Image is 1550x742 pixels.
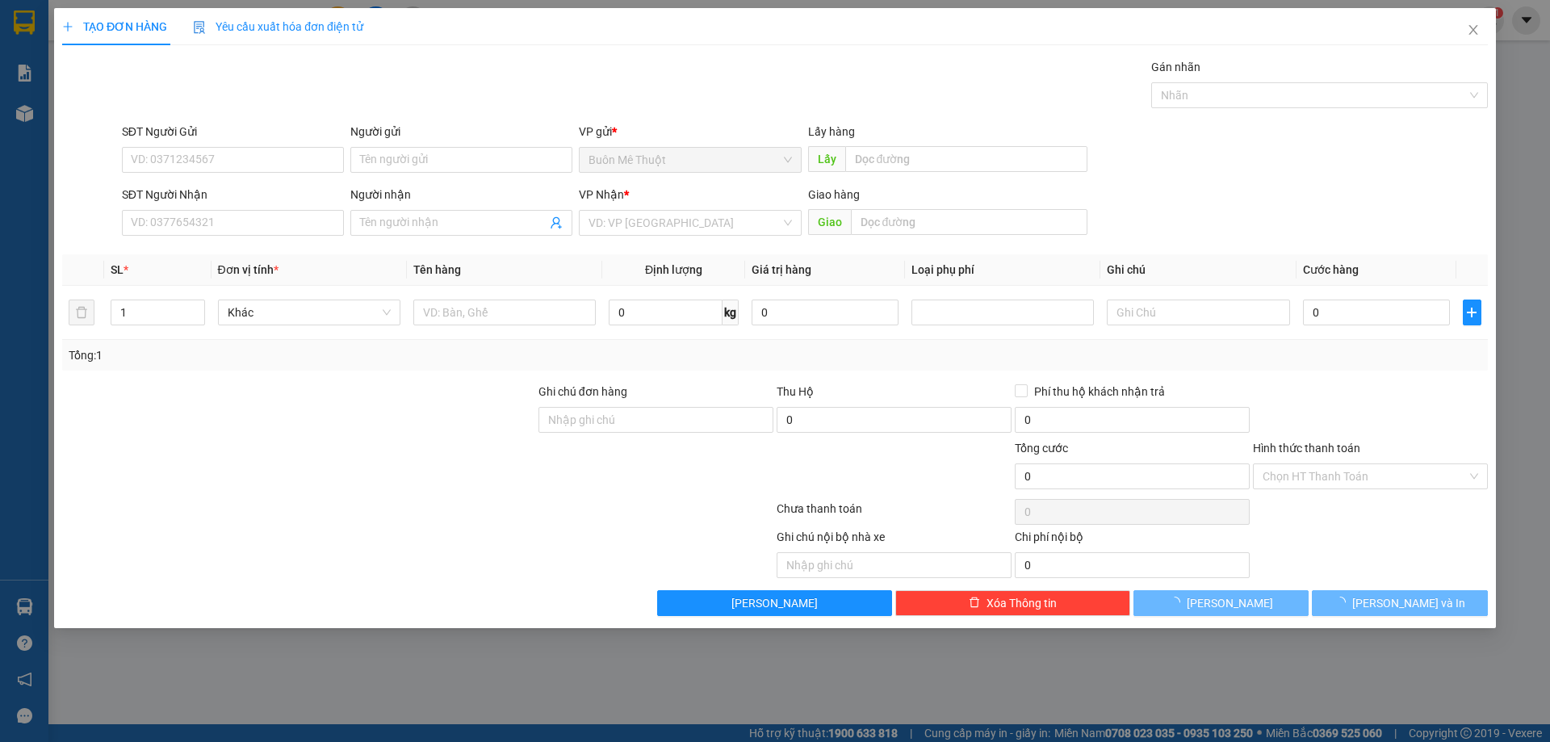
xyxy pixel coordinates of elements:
span: Tổng cước [1015,442,1068,455]
button: [PERSON_NAME] [658,590,893,616]
span: plus [1464,306,1480,319]
span: VP Nhận [580,188,625,201]
span: kg [723,300,739,325]
span: plus [62,21,73,32]
span: Giao hàng [808,188,860,201]
img: icon [193,21,206,34]
span: Yêu cầu xuất hóa đơn điện tử [193,20,363,33]
div: Ghi chú nội bộ nhà xe [777,528,1012,552]
div: Chi phí nội bộ [1015,528,1250,552]
input: 0 [752,300,899,325]
span: Giá trị hàng [752,263,811,276]
input: Ghi chú đơn hàng [538,407,773,433]
input: Nhập ghi chú [777,552,1012,578]
span: Lấy [808,146,845,172]
label: Hình thức thanh toán [1253,442,1360,455]
button: Close [1451,8,1496,53]
span: Xóa Thông tin [987,594,1057,612]
span: Phí thu hộ khách nhận trả [1028,383,1171,400]
div: VP gửi [580,123,802,140]
div: Người nhận [350,186,572,203]
th: Ghi chú [1101,254,1297,286]
label: Ghi chú đơn hàng [538,385,627,398]
button: [PERSON_NAME] và In [1313,590,1488,616]
button: delete [69,300,94,325]
span: loading [1334,597,1352,608]
span: Buôn Mê Thuột [589,148,792,172]
span: Thu Hộ [777,385,814,398]
span: Lấy hàng [808,125,855,138]
button: deleteXóa Thông tin [896,590,1131,616]
span: [PERSON_NAME] [1188,594,1274,612]
span: Cước hàng [1303,263,1359,276]
span: Định lượng [645,263,702,276]
span: Giao [808,209,851,235]
div: Tổng: 1 [69,346,598,364]
span: [PERSON_NAME] [732,594,819,612]
span: delete [969,597,980,610]
div: SĐT Người Gửi [122,123,344,140]
button: [PERSON_NAME] [1133,590,1309,616]
span: close [1467,23,1480,36]
span: user-add [551,216,563,229]
span: Tên hàng [413,263,461,276]
input: Dọc đường [845,146,1087,172]
input: VD: Bàn, Ghế [413,300,596,325]
div: SĐT Người Nhận [122,186,344,203]
input: Ghi Chú [1108,300,1290,325]
span: [PERSON_NAME] và In [1352,594,1465,612]
span: SL [111,263,124,276]
label: Gán nhãn [1151,61,1200,73]
button: plus [1463,300,1481,325]
div: Người gửi [350,123,572,140]
span: TẠO ĐƠN HÀNG [62,20,167,33]
span: Đơn vị tính [218,263,279,276]
span: loading [1170,597,1188,608]
th: Loại phụ phí [905,254,1100,286]
span: Khác [228,300,391,325]
input: Dọc đường [851,209,1087,235]
div: Chưa thanh toán [775,500,1013,528]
